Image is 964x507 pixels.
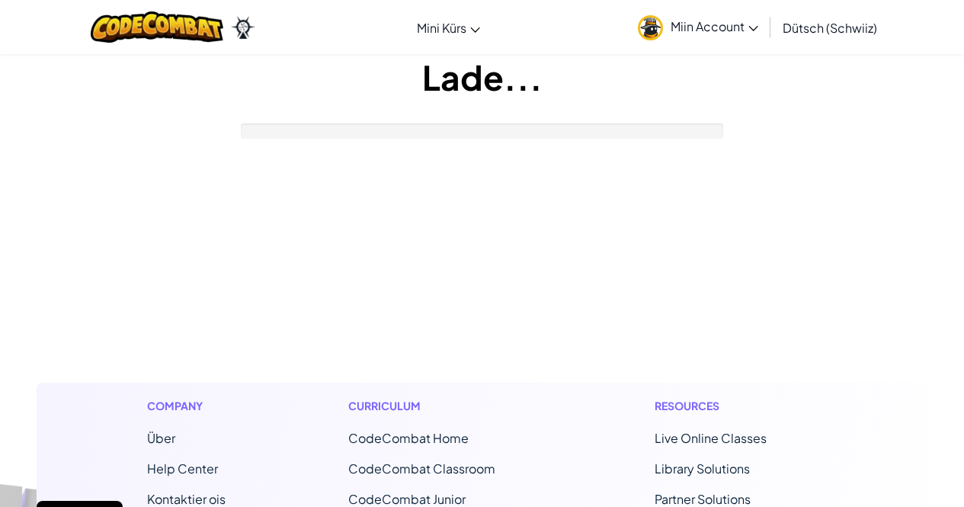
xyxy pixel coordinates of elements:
[147,491,226,507] span: Kontaktier ois
[655,430,767,446] a: Live Online Classes
[630,3,766,51] a: Miin Account
[348,398,533,414] h1: Curriculum
[147,398,226,414] h1: Company
[348,491,466,507] a: CodeCombat Junior
[775,7,885,48] a: Dütsch (Schwiiz)
[655,398,817,414] h1: Resources
[783,20,877,36] span: Dütsch (Schwiiz)
[638,15,663,40] img: avatar
[655,460,750,477] a: Library Solutions
[671,18,758,34] span: Miin Account
[417,20,466,36] span: Mini Kürs
[231,16,255,39] img: Ozaria
[147,460,218,477] a: Help Center
[147,430,175,446] a: Über
[348,460,495,477] a: CodeCombat Classroom
[409,7,488,48] a: Mini Kürs
[91,11,224,43] img: CodeCombat logo
[348,430,469,446] span: CodeCombat Home
[655,491,751,507] a: Partner Solutions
